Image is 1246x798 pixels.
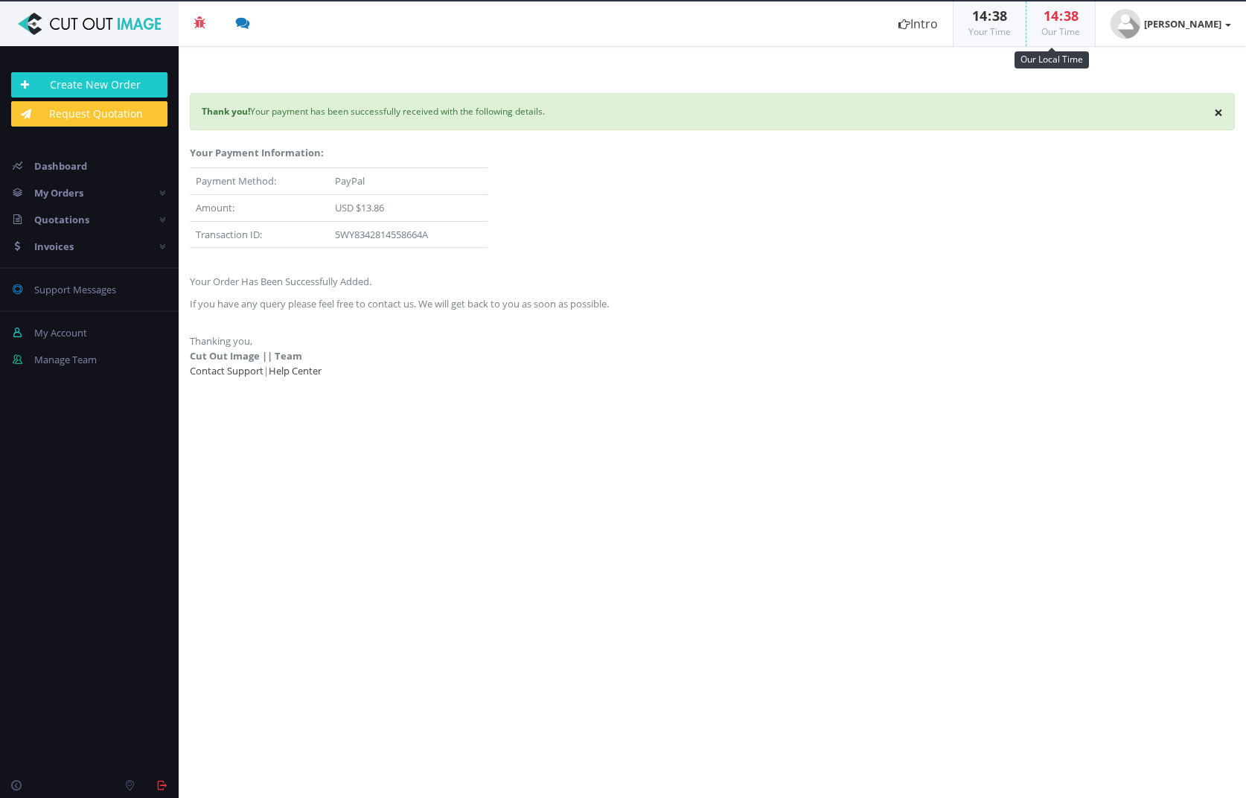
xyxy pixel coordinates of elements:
td: 5WY8342814558664A [329,221,488,248]
strong: [PERSON_NAME] [1144,17,1221,31]
a: [PERSON_NAME] [1096,1,1246,46]
a: Intro [884,1,953,46]
img: user_default.jpg [1111,9,1140,39]
td: Payment Method: [190,168,329,195]
td: PayPal [329,168,488,195]
span: Manage Team [34,353,97,366]
a: Contact Support [190,364,263,377]
span: 38 [992,7,1007,25]
span: Dashboard [34,159,87,173]
small: Our Time [1041,25,1080,38]
span: Invoices [34,240,74,253]
td: USD $13.86 [329,195,488,222]
a: Help Center [269,364,322,377]
p: Thanking you, | [190,319,1235,378]
strong: Your Payment Information: [190,146,324,159]
button: × [1214,105,1223,121]
span: 14 [1044,7,1058,25]
td: Transaction ID: [190,221,329,248]
span: Quotations [34,213,89,226]
span: 14 [972,7,987,25]
p: Your Order Has Been Successfully Added. [190,274,1235,289]
span: : [1058,7,1064,25]
div: Our Local Time [1015,51,1089,68]
div: Your payment has been successfully received with the following details. [190,93,1235,130]
strong: Thank you! [202,105,250,118]
td: Amount: [190,195,329,222]
span: My Orders [34,186,83,199]
img: Cut Out Image [11,13,167,35]
a: Create New Order [11,72,167,98]
a: Request Quotation [11,101,167,127]
strong: Cut Out Image || Team [190,349,302,363]
span: : [987,7,992,25]
small: Your Time [968,25,1011,38]
p: If you have any query please feel free to contact us. We will get back to you as soon as possible. [190,296,1235,311]
span: My Account [34,326,87,339]
span: 38 [1064,7,1079,25]
span: Support Messages [34,283,116,296]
